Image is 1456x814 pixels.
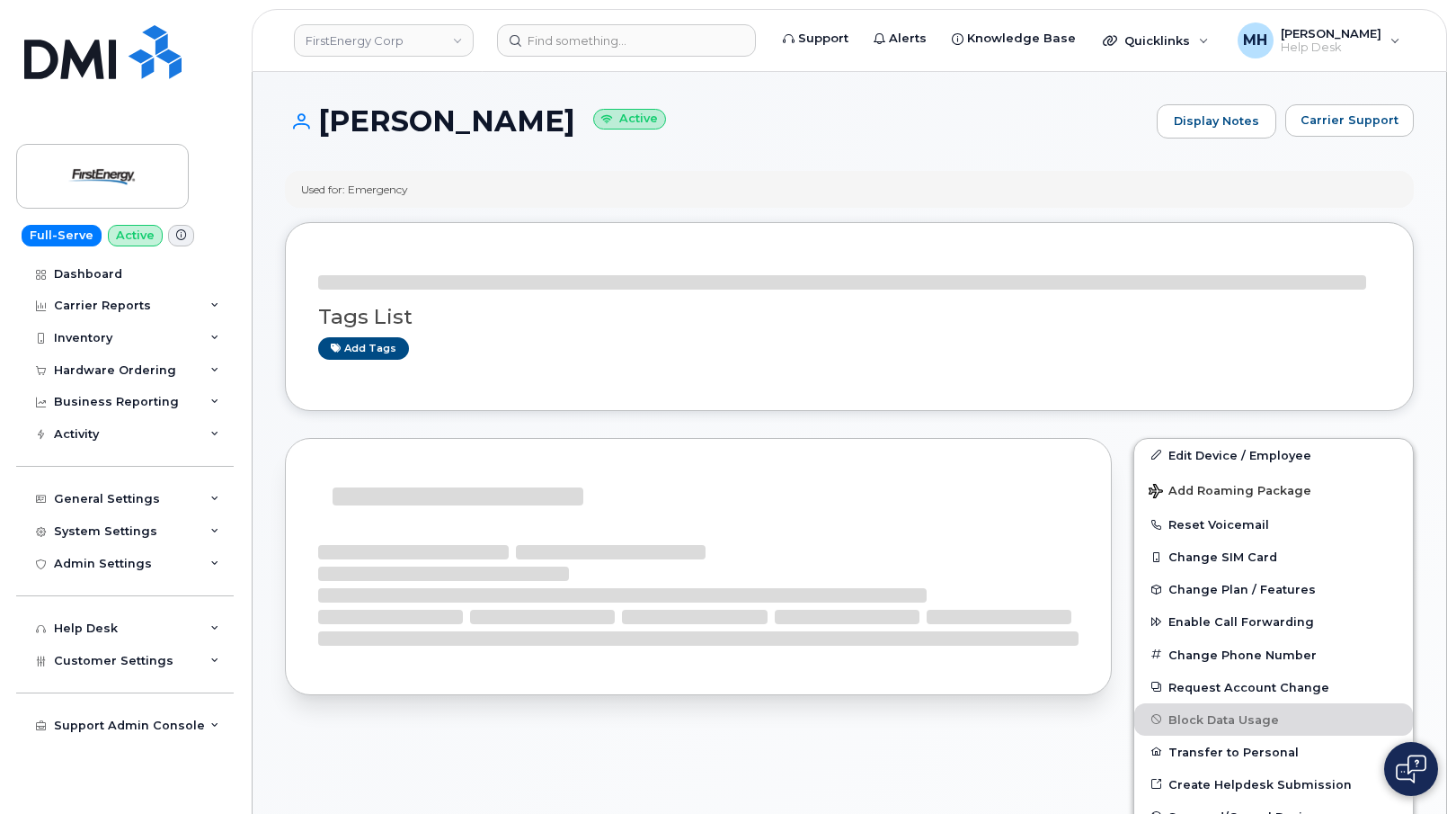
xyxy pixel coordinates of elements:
button: Reset Voicemail [1134,508,1413,541]
button: Change Phone Number [1134,639,1413,671]
a: Add tags [318,337,409,360]
button: Request Account Change [1134,671,1413,703]
span: Change Plan / Features [1168,583,1316,596]
button: Enable Call Forwarding [1134,605,1413,638]
button: Carrier Support [1285,104,1414,137]
a: Display Notes [1157,104,1276,139]
h1: [PERSON_NAME] [285,105,1148,137]
h3: Tags List [318,306,1381,328]
a: Edit Device / Employee [1134,439,1413,471]
button: Block Data Usage [1134,703,1413,736]
button: Transfer to Personal [1134,736,1413,768]
span: Carrier Support [1301,112,1398,129]
span: Enable Call Forwarding [1168,615,1314,629]
div: Used for: Emergency [301,182,408,197]
span: Add Roaming Package [1149,484,1311,501]
small: Active [593,109,666,130]
a: Create Helpdesk Submission [1134,768,1413,801]
button: Change SIM Card [1134,541,1413,573]
button: Change Plan / Features [1134,573,1413,605]
img: Open chat [1396,755,1426,783]
button: Add Roaming Package [1134,471,1413,508]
